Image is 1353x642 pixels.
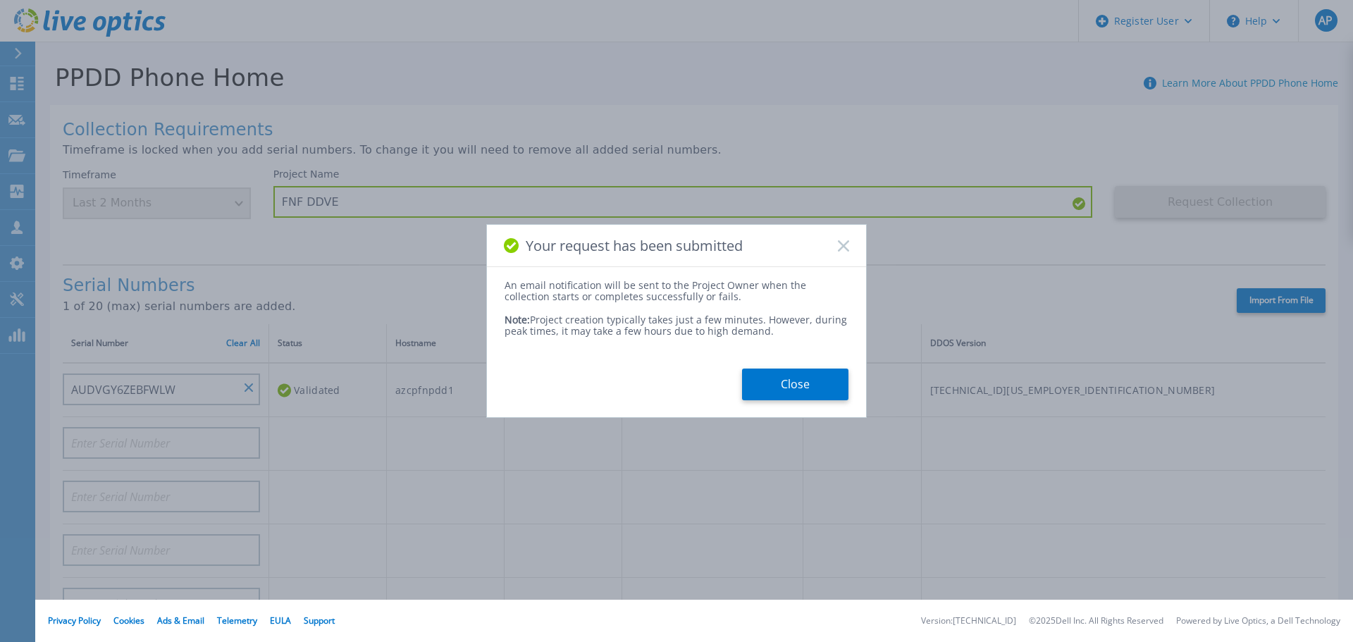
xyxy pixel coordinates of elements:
li: © 2025 Dell Inc. All Rights Reserved [1029,617,1163,626]
div: Project creation typically takes just a few minutes. However, during peak times, it may take a fe... [505,303,848,337]
button: Close [742,369,848,400]
span: Your request has been submitted [526,237,743,254]
li: Powered by Live Optics, a Dell Technology [1176,617,1340,626]
a: Ads & Email [157,615,204,626]
a: Support [304,615,335,626]
a: Telemetry [217,615,257,626]
span: Note: [505,313,530,326]
a: EULA [270,615,291,626]
li: Version: [TECHNICAL_ID] [921,617,1016,626]
a: Cookies [113,615,144,626]
div: An email notification will be sent to the Project Owner when the collection starts or completes s... [505,280,848,302]
a: Privacy Policy [48,615,101,626]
